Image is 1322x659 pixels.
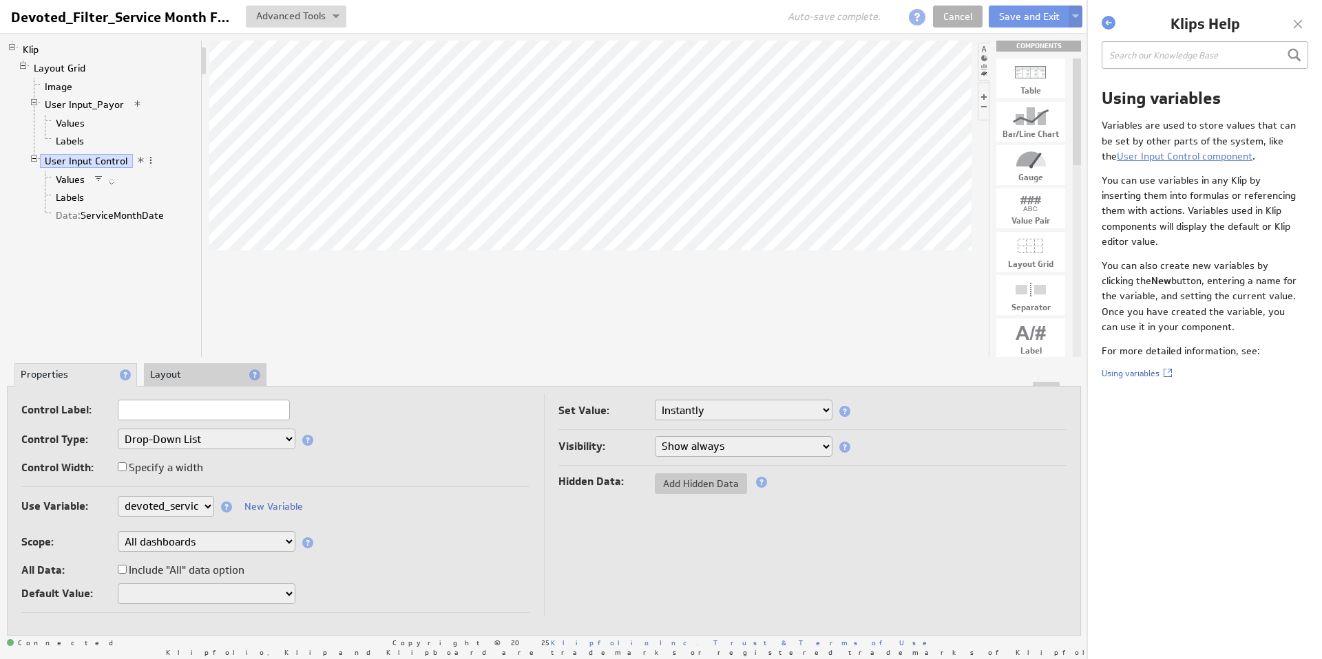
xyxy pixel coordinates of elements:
[996,130,1065,138] div: Bar/Line Chart
[333,14,339,20] img: button-savedrop.png
[40,98,129,111] a: User Input_Payor
[21,561,118,580] label: All Data:
[51,191,90,204] a: Labels
[40,80,78,94] a: Image
[21,430,118,449] label: Control Type:
[996,41,1081,52] div: Drag & drop components onto the workspace
[118,458,203,477] label: Specify a width
[996,260,1065,268] div: Layout Grid
[144,363,266,387] li: Layout
[1151,274,1171,287] strong: New
[1102,173,1300,250] p: You can use variables in any Klip by inserting them into formulas or referencing them with action...
[18,43,44,56] a: Klip
[51,173,90,186] a: Values
[29,61,91,75] a: Layout Grid
[996,303,1065,312] div: Separator
[14,363,137,387] li: Properties
[118,561,244,580] label: Include "All" data option
[51,134,90,148] a: Labels
[996,87,1065,95] div: Table
[1119,14,1291,34] h1: Klips Help
[713,638,936,647] a: Trust & Terms of Use
[1102,41,1308,69] input: Search our Knowledge Base
[6,6,238,29] input: Devoted_Filter_Service Month Filter
[94,174,103,184] span: Filter is applied
[133,99,143,109] span: View applied actions
[996,173,1065,182] div: Gauge
[40,154,133,168] a: User Input Control
[392,639,699,646] span: Copyright © 2025
[933,6,983,28] a: Cancel
[21,458,118,477] label: Control Width:
[107,177,116,186] span: Sorted Z to A
[118,462,127,471] input: Specify a width
[978,83,989,120] li: Hide or show the component controls palette
[655,477,747,490] span: Add Hidden Data
[1102,87,1308,109] h1: Using variables
[21,497,118,516] label: Use Variable:
[21,532,118,552] label: Scope:
[996,217,1065,225] div: Value Pair
[989,6,1070,28] button: Save and Exit
[21,584,118,603] label: Default Value:
[146,155,156,165] span: More actions
[7,639,121,647] span: Connected: ID: dpnc-24 Online: true
[788,10,881,23] span: Auto-save complete.
[558,472,655,491] label: Hidden Data:
[551,638,699,647] a: Klipfolio Inc.
[1102,258,1300,335] p: You can also create new variables by clicking the button, entering a name for the variable, and s...
[978,43,989,80] li: Hide or show the component palette
[996,347,1065,355] div: Label
[655,473,747,494] button: Add Hidden Data
[244,500,303,512] a: New Variable
[558,401,655,420] label: Set Value:
[51,208,169,222] a: Data: ServiceMonthDate
[1102,358,1300,380] a: Using variables
[1102,118,1300,164] p: Variables are used to store values that can be set by other parts of the system, like the .
[558,437,655,456] label: Visibility:
[166,649,1164,656] span: Klipfolio, Klip and Klipboard are trademarks or registered trademarks of Klipfolio Inc.
[51,116,90,130] a: Values
[21,400,118,420] label: Control Label:
[118,565,127,574] input: Include "All" data option
[1117,150,1252,162] a: User Input Control component
[1072,14,1079,20] img: button-savedrop.png
[136,155,146,165] span: View applied actions
[56,209,81,222] span: Data:
[1102,343,1300,381] p: For more detailed information, see:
